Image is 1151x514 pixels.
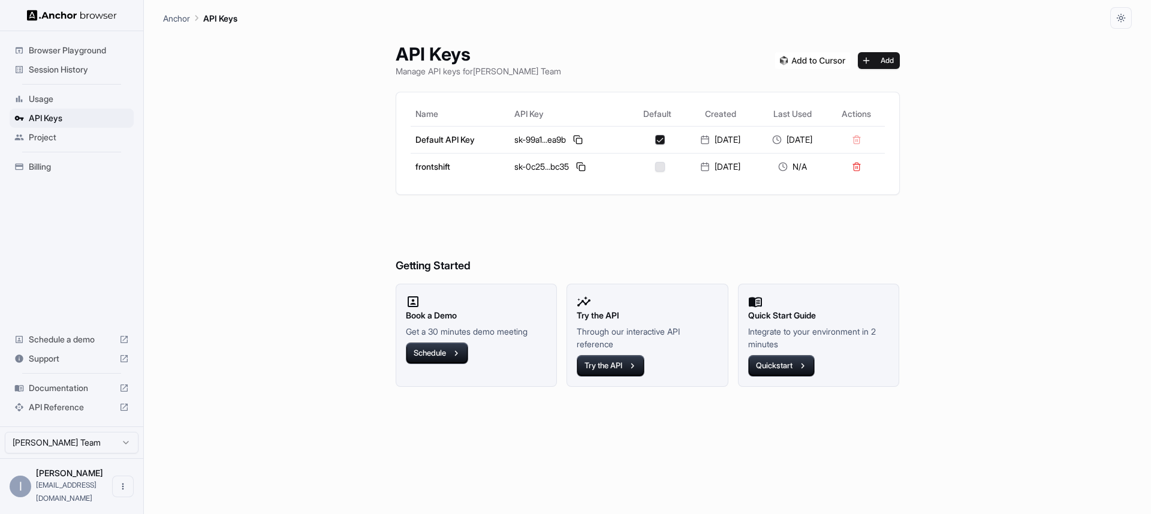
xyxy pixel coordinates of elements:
p: Anchor [163,12,190,25]
span: API Reference [29,401,115,413]
p: API Keys [203,12,237,25]
p: Manage API keys for [PERSON_NAME] Team [396,65,561,77]
div: Usage [10,89,134,109]
div: sk-99a1...ea9b [514,133,625,147]
th: Actions [828,102,885,126]
th: Last Used [757,102,828,126]
div: Session History [10,60,134,79]
span: Session History [29,64,129,76]
span: Browser Playground [29,44,129,56]
th: Name [411,102,510,126]
button: Add [858,52,900,69]
div: Schedule a demo [10,330,134,349]
h2: Try the API [577,309,718,322]
span: Support [29,353,115,365]
span: Project [29,131,129,143]
div: N/A [761,161,824,173]
button: Open menu [112,476,134,497]
span: etairl@gmail.com [36,480,97,503]
div: I [10,476,31,497]
button: Quickstart [748,355,815,377]
button: Copy API key [574,160,588,174]
div: Documentation [10,378,134,398]
h6: Getting Started [396,209,900,275]
div: Billing [10,157,134,176]
div: Support [10,349,134,368]
span: Billing [29,161,129,173]
h1: API Keys [396,43,561,65]
div: API Reference [10,398,134,417]
p: Integrate to your environment in 2 minutes [748,325,890,350]
div: [DATE] [689,161,752,173]
th: Default [630,102,685,126]
div: Project [10,128,134,147]
span: Schedule a demo [29,333,115,345]
div: Browser Playground [10,41,134,60]
div: [DATE] [761,134,824,146]
img: Add anchorbrowser MCP server to Cursor [775,52,851,69]
td: frontshift [411,153,510,180]
th: API Key [510,102,630,126]
h2: Quick Start Guide [748,309,890,322]
td: Default API Key [411,126,510,153]
span: Usage [29,93,129,105]
div: sk-0c25...bc35 [514,160,625,174]
span: Itay Rosen [36,468,103,478]
img: Anchor Logo [27,10,117,21]
span: Documentation [29,382,115,394]
button: Schedule [406,342,468,364]
p: Through our interactive API reference [577,325,718,350]
button: Copy API key [571,133,585,147]
div: API Keys [10,109,134,128]
button: Try the API [577,355,644,377]
nav: breadcrumb [163,11,237,25]
div: [DATE] [689,134,752,146]
span: API Keys [29,112,129,124]
th: Created [685,102,757,126]
p: Get a 30 minutes demo meeting [406,325,547,338]
h2: Book a Demo [406,309,547,322]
